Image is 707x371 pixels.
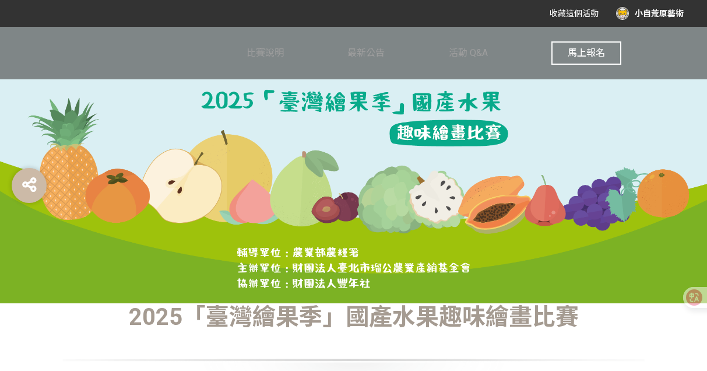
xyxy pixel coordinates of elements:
img: 2025「臺灣繪果季」國產水果趣味繪畫比賽 [179,78,529,253]
button: 馬上報名 [551,41,621,65]
a: 比賽說明 [247,27,284,79]
span: 比賽說明 [247,47,284,58]
h1: 2025「臺灣繪果季」國產水果趣味繪畫比賽 [62,303,645,331]
span: 馬上報名 [568,47,605,58]
span: 最新公告 [347,47,385,58]
span: 收藏這個活動 [550,9,599,18]
span: 活動 Q&A [449,47,488,58]
a: 活動 Q&A [449,27,488,79]
a: 最新公告 [347,27,385,79]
